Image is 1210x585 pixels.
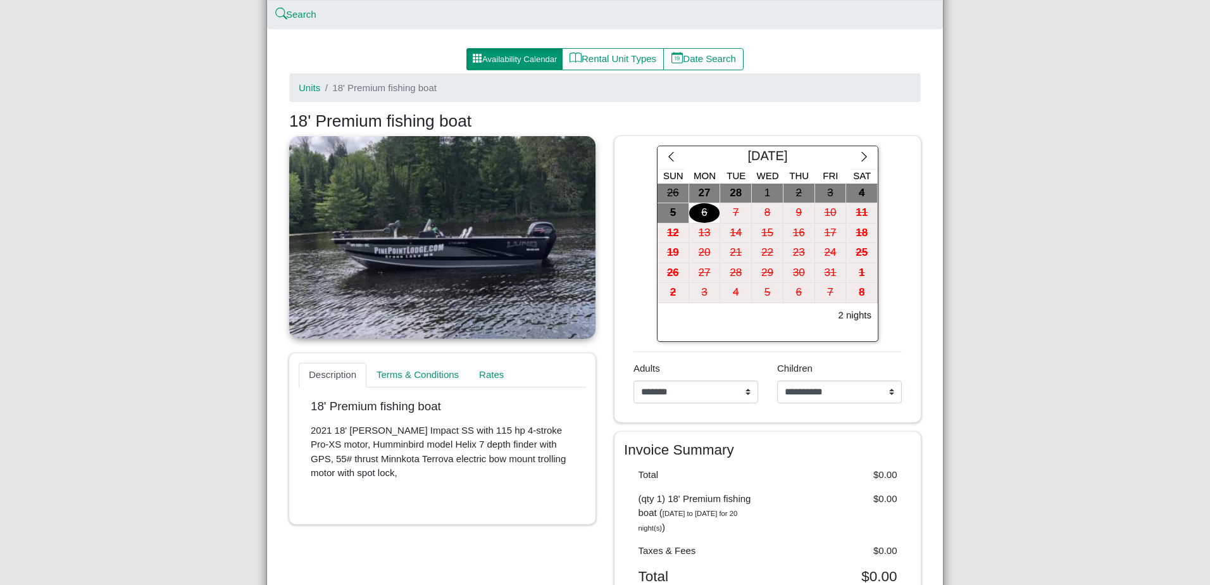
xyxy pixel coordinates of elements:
button: 26 [658,263,689,284]
a: Terms & Conditions [366,363,469,388]
div: Total [629,568,768,585]
div: 26 [658,184,689,203]
span: Sun [663,170,683,181]
div: 19 [658,243,689,263]
div: $0.00 [768,468,907,482]
button: 1 [846,263,878,284]
button: 20 [689,243,721,263]
button: 30 [783,263,815,284]
button: 17 [815,223,847,244]
button: 23 [783,243,815,263]
div: 12 [658,223,689,243]
a: Units [299,82,320,93]
button: 6 [783,283,815,303]
h4: Invoice Summary [624,441,911,458]
div: $0.00 [768,544,907,558]
button: grid3x3 gap fillAvailability Calendar [466,48,563,71]
div: 4 [846,184,877,203]
button: 28 [720,184,752,204]
div: 6 [689,203,720,223]
button: calendar dateDate Search [663,48,744,71]
div: Taxes & Fees [629,544,768,558]
div: 7 [720,203,751,223]
div: 5 [658,203,689,223]
button: 6 [689,203,721,223]
div: $0.00 [768,568,907,585]
button: 4 [846,184,878,204]
button: 3 [689,283,721,303]
p: 18' Premium fishing boat [311,399,574,414]
p: 2021 18' [PERSON_NAME] Impact SS with 115 hp 4-stroke Pro-XS motor, Humminbird model Helix 7 dept... [311,424,574,481]
div: 30 [783,263,814,283]
div: 28 [720,263,751,283]
div: (qty 1) 18' Premium fishing boat ( ) [629,492,768,535]
button: 8 [846,283,878,303]
button: 8 [752,203,783,223]
div: 16 [783,223,814,243]
div: 3 [689,283,720,303]
div: 21 [720,243,751,263]
button: 14 [720,223,752,244]
button: 1 [752,184,783,204]
div: 14 [720,223,751,243]
button: 12 [658,223,689,244]
button: 2 [658,283,689,303]
button: 25 [846,243,878,263]
svg: book [570,52,582,64]
div: 26 [658,263,689,283]
div: 2 [658,283,689,303]
button: 31 [815,263,847,284]
button: 4 [720,283,752,303]
div: 17 [815,223,846,243]
button: bookRental Unit Types [562,48,664,71]
div: 8 [846,283,877,303]
button: chevron left [658,146,685,169]
div: 27 [689,263,720,283]
div: $0.00 [768,492,907,535]
button: 21 [720,243,752,263]
button: 22 [752,243,783,263]
div: [DATE] [685,146,851,169]
span: Wed [757,170,779,181]
div: 20 [689,243,720,263]
div: 28 [720,184,751,203]
svg: chevron right [858,151,870,163]
div: 24 [815,243,846,263]
button: 26 [658,184,689,204]
div: Total [629,468,768,482]
i: [DATE] to [DATE] for 20 night(s) [639,510,738,532]
svg: grid3x3 gap fill [472,53,482,63]
div: 7 [815,283,846,303]
button: 7 [720,203,752,223]
svg: search [277,9,286,19]
button: 15 [752,223,783,244]
a: Description [299,363,366,388]
button: 29 [752,263,783,284]
button: 7 [815,283,847,303]
div: 1 [752,184,783,203]
button: 27 [689,184,721,204]
button: 28 [720,263,752,284]
div: 27 [689,184,720,203]
button: 5 [752,283,783,303]
span: Adults [633,363,660,374]
button: 10 [815,203,847,223]
span: Thu [789,170,809,181]
button: 19 [658,243,689,263]
a: searchSearch [277,9,316,20]
button: 3 [815,184,847,204]
div: 11 [846,203,877,223]
div: 18 [846,223,877,243]
button: 5 [658,203,689,223]
h6: 2 nights [838,310,871,321]
button: 27 [689,263,721,284]
div: 2 [783,184,814,203]
button: 9 [783,203,815,223]
button: chevron right [851,146,878,169]
div: 15 [752,223,783,243]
